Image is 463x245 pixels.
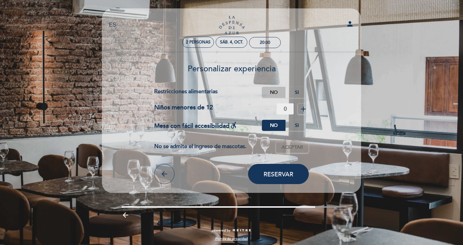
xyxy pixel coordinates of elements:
span: Aceptar [281,144,303,151]
div: sáb. 4, oct. [220,40,243,45]
i: arrow_backward [121,211,130,219]
div: Mesa con fácil accesibilidad [154,120,238,131]
a: Política de privacidad [215,237,248,241]
i: person [346,20,354,28]
button: person [346,20,354,30]
div: No se admite el ingreso de mascotas. [154,142,276,153]
span: powered by [212,228,230,233]
img: MEITRE [232,229,251,232]
div: Restricciones alimentarias [154,87,262,98]
button: Aceptar [276,142,309,153]
div: Niños menores de 12 [154,103,213,114]
i: remove [263,105,271,113]
button: arrow_back [154,164,174,184]
button: Reservar [248,164,309,184]
div: 20:00 [260,40,270,45]
i: add [299,105,307,113]
a: La Despensa de Azur [189,16,274,34]
span: Reservar [264,171,293,178]
label: No [262,87,285,98]
span: Personalizar experiencia [188,64,276,74]
a: powered by [212,228,251,233]
label: No [262,120,285,131]
span: 2 personas [186,40,211,45]
label: Si [285,87,309,98]
i: accessible_forward [229,121,238,129]
label: Si [285,120,309,131]
i: arrow_back [160,170,168,178]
